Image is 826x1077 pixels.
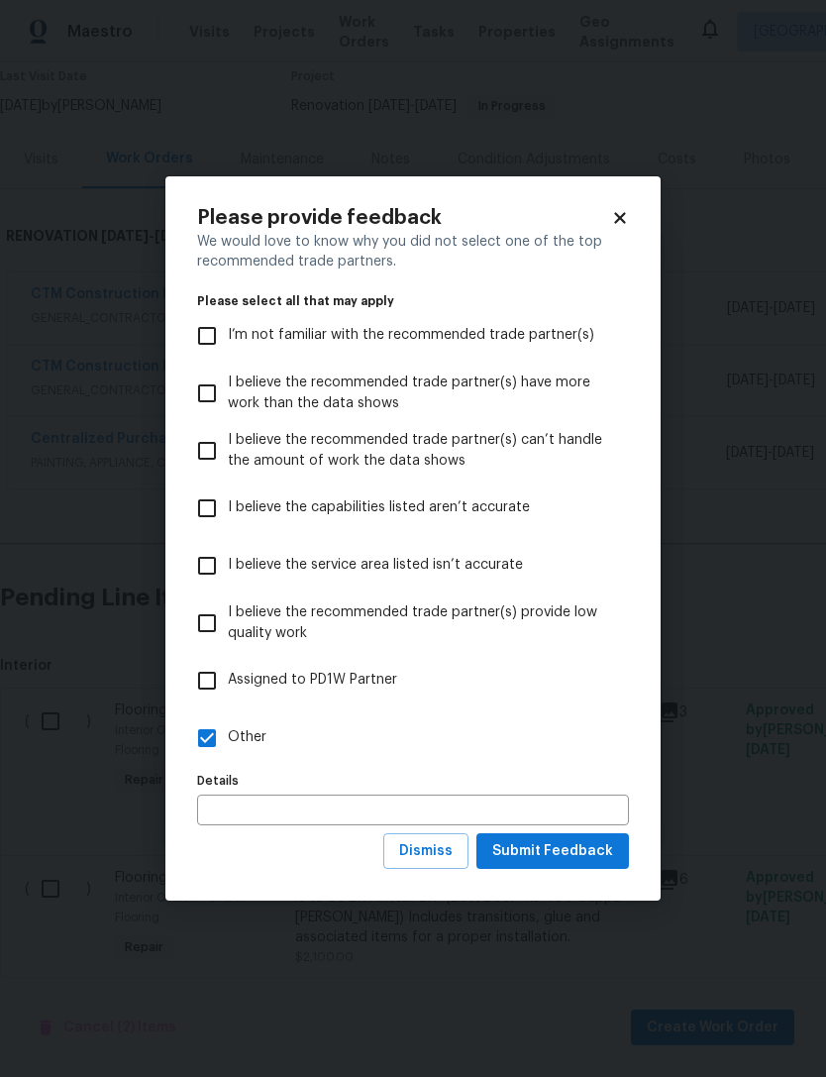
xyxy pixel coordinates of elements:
span: Dismiss [399,839,453,864]
span: I believe the recommended trade partner(s) provide low quality work [228,602,613,644]
button: Dismiss [383,833,468,870]
span: I believe the recommended trade partner(s) have more work than the data shows [228,373,613,414]
label: Details [197,775,629,787]
span: I believe the capabilities listed aren’t accurate [228,497,530,518]
span: I believe the recommended trade partner(s) can’t handle the amount of work the data shows [228,430,613,472]
button: Submit Feedback [476,833,629,870]
span: I’m not familiar with the recommended trade partner(s) [228,325,594,346]
span: Submit Feedback [492,839,613,864]
h2: Please provide feedback [197,208,611,228]
span: Other [228,727,266,748]
span: I believe the service area listed isn’t accurate [228,555,523,576]
legend: Please select all that may apply [197,295,629,307]
div: We would love to know why you did not select one of the top recommended trade partners. [197,232,629,271]
span: Assigned to PD1W Partner [228,670,397,691]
